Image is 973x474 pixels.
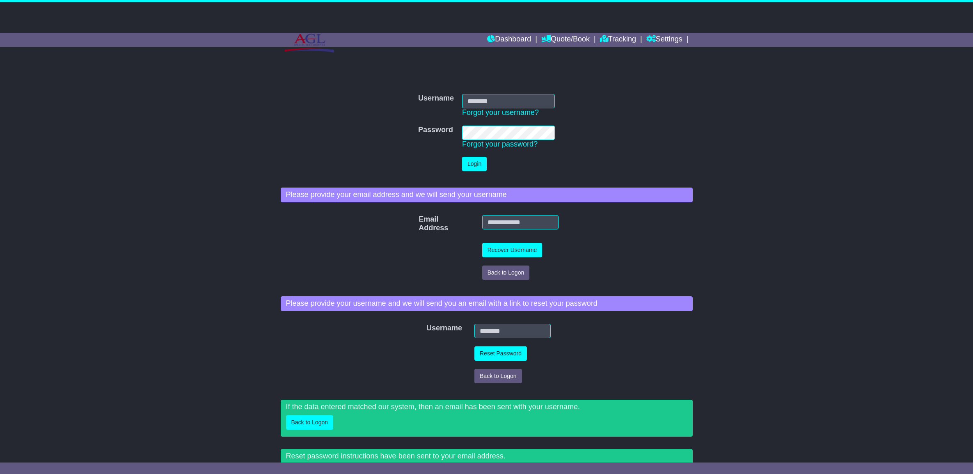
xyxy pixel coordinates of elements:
[474,346,527,361] button: Reset Password
[646,33,682,47] a: Settings
[286,452,687,461] p: Reset password instructions have been sent to your email address.
[286,403,687,412] p: If the data entered matched our system, then an email has been sent with your username.
[418,126,453,135] label: Password
[462,108,539,117] a: Forgot your username?
[281,296,693,311] div: Please provide your username and we will send you an email with a link to reset your password
[422,324,433,333] label: Username
[414,215,429,233] label: Email Address
[462,140,538,148] a: Forgot your password?
[482,266,530,280] button: Back to Logon
[541,33,590,47] a: Quote/Book
[286,415,334,430] button: Back to Logon
[474,369,522,383] button: Back to Logon
[462,157,487,171] button: Login
[281,188,693,202] div: Please provide your email address and we will send your username
[487,33,531,47] a: Dashboard
[482,243,543,257] button: Recover Username
[418,94,454,103] label: Username
[600,33,636,47] a: Tracking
